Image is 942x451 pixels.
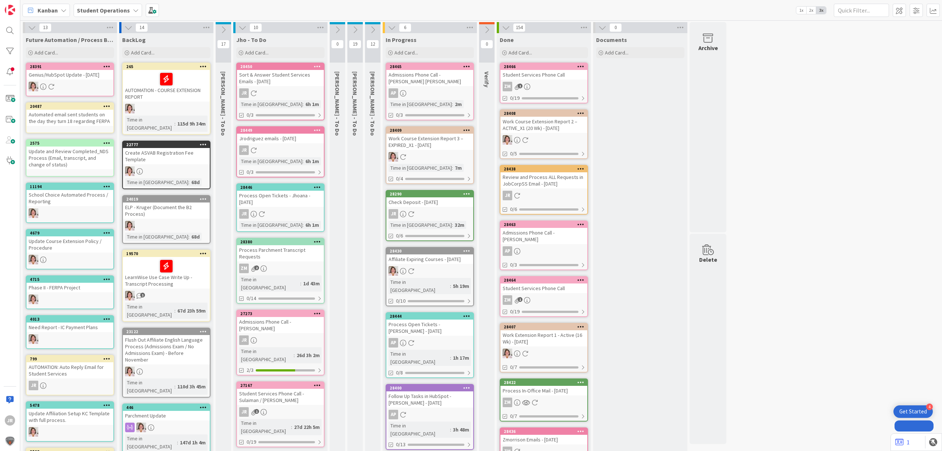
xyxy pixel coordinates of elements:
[26,276,113,292] div: 4715Phase II - FERPA Project
[386,312,474,378] a: 28444Process Open Tickets - [PERSON_NAME] - [DATE]APTime in [GEOGRAPHIC_DATA]:1h 17m0/8
[386,248,473,264] div: 28430Affiliate Expiring Courses - [DATE]
[386,63,474,120] a: 28465Admissions Phone Call - [PERSON_NAME] [PERSON_NAME]APTime in [GEOGRAPHIC_DATA]:2m0/3
[239,157,302,165] div: Time in [GEOGRAPHIC_DATA]
[390,64,473,69] div: 28465
[500,379,587,386] div: 28422
[123,328,210,364] div: 23122Flush Out Affiliate English Language Process (Admissions Exam / No Admissions Exam) - Before...
[500,324,587,330] div: 28407
[237,310,324,317] div: 27273
[237,335,324,345] div: JR
[386,191,473,207] div: 28290Check Deposit - [DATE]
[386,70,473,86] div: Admissions Phone Call - [PERSON_NAME] [PERSON_NAME]
[122,141,210,189] a: 22777Create ASVAB Registration Fee TemplateEWTime in [GEOGRAPHIC_DATA]:68d
[518,84,523,88] span: 1
[125,178,188,186] div: Time in [GEOGRAPHIC_DATA]
[389,88,398,98] div: AP
[26,183,114,223] a: 11194School Choice Automated Process / ReportingEW
[834,4,889,17] input: Quick Filter...
[237,184,324,191] div: 28446
[500,324,587,346] div: 28407Work Extension Report 1 - Active (16 Wk) - [DATE]
[123,335,210,364] div: Flush Out Affiliate English Language Process (Admissions Exam / No Admissions Exam) - Before Nove...
[237,184,324,207] div: 28446Process Open Tickets - Jhoana - [DATE]
[30,64,113,69] div: 28391
[236,126,325,177] a: 28449Jrodriguez emails - [DATE]JRTime in [GEOGRAPHIC_DATA]:6h 1m0/3
[236,183,325,232] a: 28446Process Open Tickets - Jhoana - [DATE]JRTime in [GEOGRAPHIC_DATA]:6h 1m
[396,297,406,305] span: 0/10
[26,63,113,70] div: 28391
[26,70,113,80] div: Genius/HubSpot Update - [DATE]
[174,120,176,128] span: :
[26,183,113,206] div: 11194School Choice Automated Process / Reporting
[125,233,188,241] div: Time in [GEOGRAPHIC_DATA]
[394,49,418,56] span: Add Card...
[125,116,174,132] div: Time in [GEOGRAPHIC_DATA]
[237,317,324,333] div: Admissions Phone Call - [PERSON_NAME]
[123,250,210,289] div: 19570LearnWise Use Case Write Up - Transcript Processing
[389,152,398,162] img: EW
[26,323,113,332] div: Need Report - IC Payment Plans
[123,367,210,376] div: EW
[500,70,587,80] div: Student Services Phone Call
[239,347,294,363] div: Time in [GEOGRAPHIC_DATA]
[239,221,302,229] div: Time in [GEOGRAPHIC_DATA]
[500,246,587,256] div: AP
[174,383,176,391] span: :
[504,64,587,69] div: 28466
[504,380,587,385] div: 28422
[123,70,210,102] div: AUTOMATION - COURSE EXTENSION REPORT
[30,141,113,146] div: 2575
[30,356,113,362] div: 799
[386,152,473,162] div: EW
[26,102,114,133] a: 20487Automated email sent students on the day they turn 18 regarding FERPA
[239,145,249,155] div: JR
[176,307,208,315] div: 67d 23h 59m
[503,82,512,91] div: ZM
[122,328,210,398] a: 23122Flush Out Affiliate English Language Process (Admissions Exam / No Admissions Exam) - Before...
[453,100,464,108] div: 2m
[504,324,587,330] div: 28407
[300,279,301,288] span: :
[396,175,403,183] span: 0/4
[500,166,587,172] div: 28438
[29,208,38,218] img: EW
[125,367,135,376] img: EW
[26,402,113,425] div: 5478Update Affiliation Setup KC Template with full process.
[237,239,324,261] div: 28380Process Parchment Transcript Requests
[26,139,114,177] a: 2575Update and Review Completed_NDS Process (Email, transcript, and change of status)
[500,349,587,358] div: EW
[386,247,474,306] a: 28430Affiliate Expiring Courses - [DATE]EWTime in [GEOGRAPHIC_DATA]:5h 19m0/10
[26,381,113,390] div: JR
[26,315,114,349] a: 4013Need Report - IC Payment PlansEW
[26,229,114,269] a: 4679Update Course Extension Policy / ProcedureEW
[26,334,113,344] div: EW
[240,128,324,133] div: 28449
[500,191,587,200] div: JR
[386,63,473,70] div: 28465
[26,183,113,190] div: 11194
[240,311,324,316] div: 27273
[389,221,452,229] div: Time in [GEOGRAPHIC_DATA]
[510,205,517,213] span: 0/6
[390,314,473,319] div: 28444
[386,190,474,241] a: 28290Check Deposit - [DATE]JRTime in [GEOGRAPHIC_DATA]:32m0/6
[500,276,588,317] a: 28464Student Services Phone CallZM0/19
[510,363,517,371] span: 0/7
[131,49,155,56] span: Add Card...
[396,369,403,377] span: 0/8
[500,295,587,305] div: ZM
[500,323,588,373] a: 28407Work Extension Report 1 - Active (16 Wk) - [DATE]EW0/7
[500,166,587,188] div: 28438Review and Process ALL Requests in JobCorpSS Email - [DATE]
[389,164,452,172] div: Time in [GEOGRAPHIC_DATA]
[123,291,210,300] div: EW
[504,278,587,283] div: 28464
[123,221,210,230] div: EW
[247,366,254,374] span: 2/3
[389,100,452,108] div: Time in [GEOGRAPHIC_DATA]
[126,329,210,334] div: 23122
[122,195,210,244] a: 24019ELP - Kruger (Document the B2 Process)EWTime in [GEOGRAPHIC_DATA]:68d
[29,381,38,390] div: JR
[386,127,473,134] div: 28409
[26,356,113,362] div: 799
[26,140,113,169] div: 2575Update and Review Completed_NDS Process (Email, transcript, and change of status)
[605,49,628,56] span: Add Card...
